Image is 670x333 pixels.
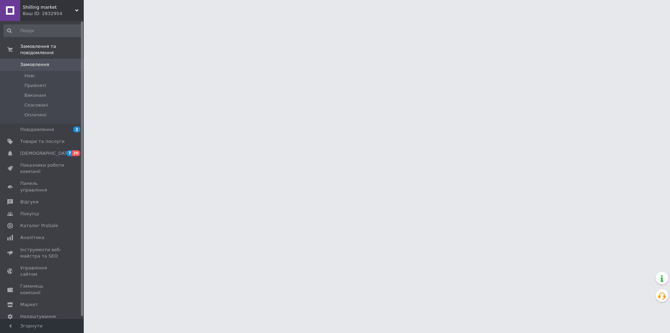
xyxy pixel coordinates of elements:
span: 20 [72,150,80,156]
span: [DEMOGRAPHIC_DATA] [20,150,72,157]
span: Нові [24,73,35,79]
span: Прийняті [24,82,46,89]
span: Управління сайтом [20,265,65,277]
span: Скасовані [24,102,48,108]
span: 7 [67,150,72,156]
span: 2 [73,126,80,132]
span: Налаштування [20,313,56,320]
span: Маркет [20,302,38,308]
span: Показники роботи компанії [20,162,65,175]
span: Покупці [20,211,39,217]
span: Каталог ProSale [20,223,58,229]
span: Shilling market [23,4,75,10]
span: Інструменти веб-майстра та SEO [20,247,65,259]
span: Оплачені [24,112,46,118]
div: Ваш ID: 2832954 [23,10,84,17]
span: Гаманець компанії [20,283,65,296]
span: Виконані [24,92,46,99]
span: Повідомлення [20,126,54,133]
span: Замовлення та повідомлення [20,43,84,56]
span: Панель управління [20,180,65,193]
span: Відгуки [20,199,38,205]
input: Пошук [3,24,82,37]
span: Замовлення [20,61,49,68]
span: Товари та послуги [20,138,65,145]
span: Аналітика [20,234,44,241]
